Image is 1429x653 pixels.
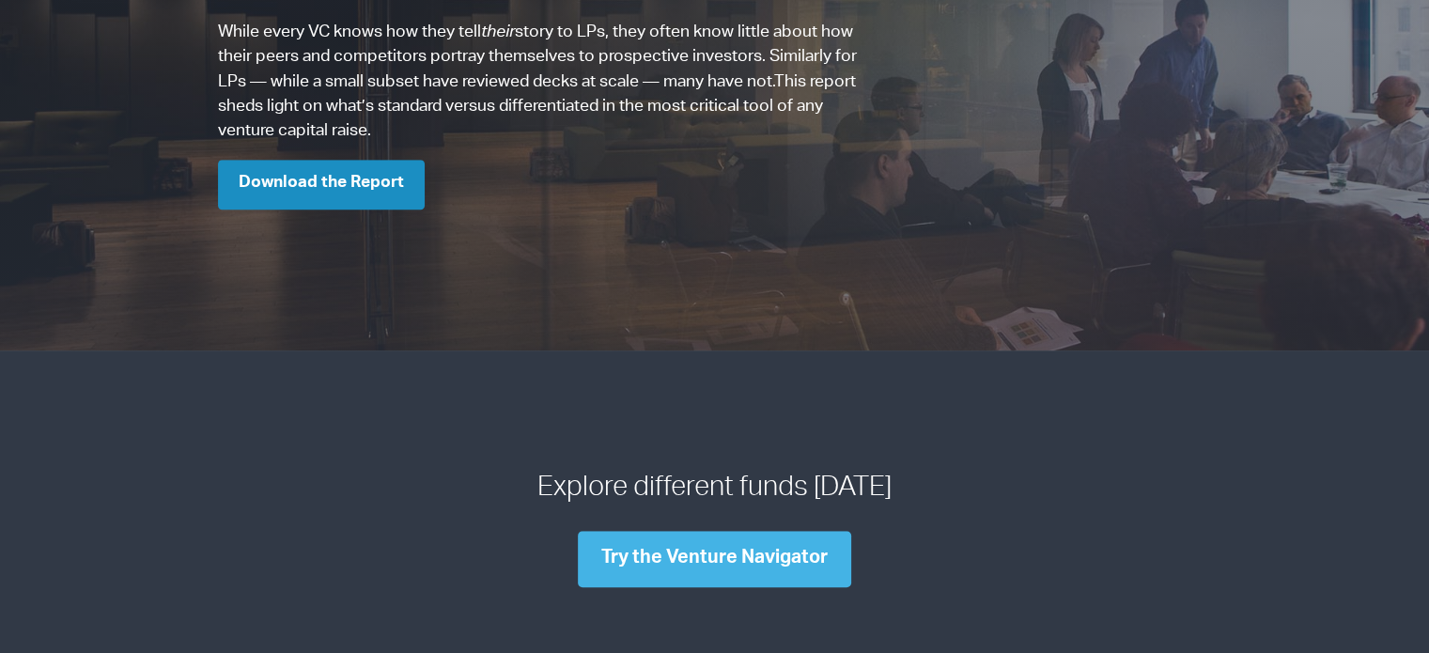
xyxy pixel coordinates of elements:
a: Try the Venture Navigator [578,531,851,587]
a: Download the Report [218,160,425,210]
i: their [481,24,515,41]
span: This report sheds light on what’s standard versus differentiated in the most critical tool of any... [218,74,856,141]
span: story to LPs, they often know little about how their peers and competitors portray themselves to ... [218,24,857,91]
h3: Explore different funds [DATE] [218,471,1212,508]
span: While every VC knows how they tell [218,24,481,41]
